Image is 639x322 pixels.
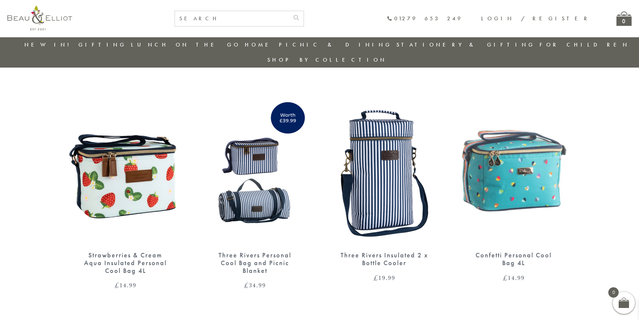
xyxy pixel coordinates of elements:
[279,41,392,48] a: Picnic & Dining
[327,96,442,244] img: Three Rivers Insulated 2 x Bottle Cooler
[396,41,535,48] a: Stationery & Gifting
[469,251,558,267] div: Confetti Personal Cool Bag 4L
[197,96,312,244] img: Three Rivers Personal Cool Bag and Picnic Blanket
[373,273,378,282] span: £
[340,251,429,267] div: Three Rivers Insulated 2 x Bottle Cooler
[616,11,632,26] a: 0
[68,96,183,244] img: Strawberries & Cream Aqua Insulated Personal Cool Bag 4L
[245,41,274,48] a: Home
[24,41,74,48] a: New in!
[115,281,136,290] bdi: 14.99
[81,251,170,274] div: Strawberries & Cream Aqua Insulated Personal Cool Bag 4L
[244,281,266,290] bdi: 34.99
[327,96,442,281] a: Three Rivers Insulated 2 x Bottle Cooler Three Rivers Insulated 2 x Bottle Cooler £19.99
[608,287,619,298] span: 0
[387,16,463,22] a: 01279 653 249
[373,273,395,282] bdi: 19.99
[197,96,312,288] a: Three Rivers Personal Cool Bag and Picnic Blanket Three Rivers Personal Cool Bag and Picnic Blank...
[210,251,299,274] div: Three Rivers Personal Cool Bag and Picnic Blanket
[503,273,508,282] span: £
[115,281,119,290] span: £
[131,41,240,48] a: Lunch On The Go
[503,273,525,282] bdi: 14.99
[481,15,591,22] a: Login / Register
[7,6,72,30] img: logo
[267,56,387,64] a: Shop by collection
[456,96,571,281] a: Confetti Personal Cool Bag 4L Confetti Personal Cool Bag 4L £14.99
[78,41,126,48] a: Gifting
[175,11,289,26] input: SEARCH
[68,96,183,288] a: Strawberries & Cream Aqua Insulated Personal Cool Bag 4L Strawberries & Cream Aqua Insulated Pers...
[244,281,249,290] span: £
[540,41,629,48] a: For Children
[456,96,571,244] img: Confetti Personal Cool Bag 4L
